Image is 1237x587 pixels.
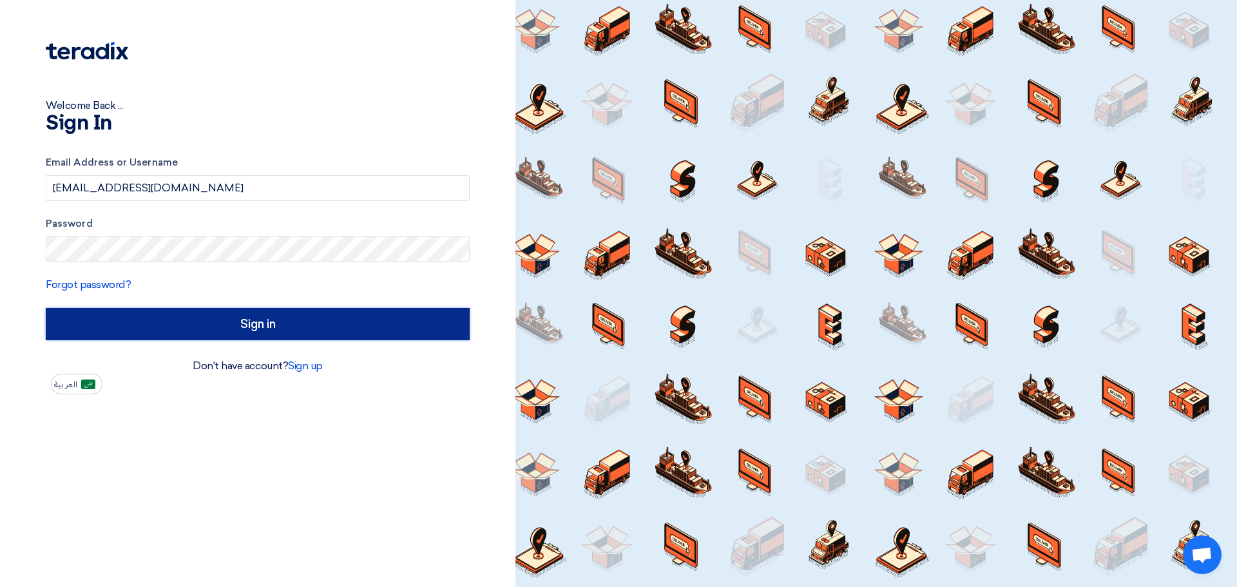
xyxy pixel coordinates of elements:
img: ar-AR.png [81,380,95,389]
h1: Sign In [46,113,470,134]
div: Open chat [1183,535,1222,574]
input: Enter your business email or username [46,175,470,201]
span: العربية [54,380,77,389]
div: Don't have account? [46,358,470,374]
a: Sign up [288,360,323,372]
label: Email Address or Username [46,155,470,170]
img: Teradix logo [46,42,128,60]
label: Password [46,217,470,231]
div: Welcome Back ... [46,98,470,113]
input: Sign in [46,308,470,340]
a: Forgot password? [46,278,131,291]
button: العربية [51,374,102,394]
